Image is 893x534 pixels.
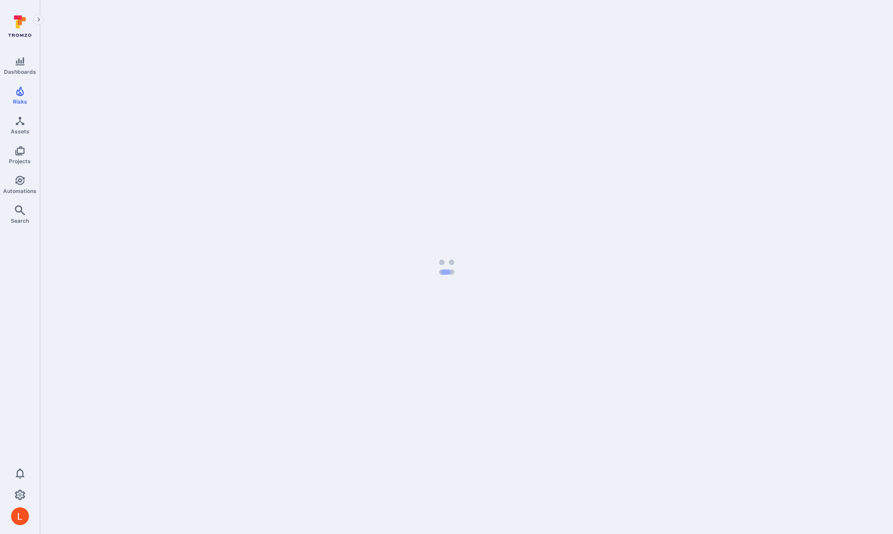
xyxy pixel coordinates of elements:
img: ACg8ocL1zoaGYHINvVelaXD2wTMKGlaFbOiGNlSQVKsddkbQKplo=s96-c [11,507,29,525]
span: Risks [13,98,27,105]
span: Assets [11,128,29,135]
span: Search [11,217,29,224]
span: Automations [3,188,36,194]
span: Dashboards [4,68,36,75]
span: Projects [9,158,31,165]
button: Expand navigation menu [33,14,44,25]
div: Lukas Šalkauskas [11,507,29,525]
i: Expand navigation menu [36,16,42,24]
